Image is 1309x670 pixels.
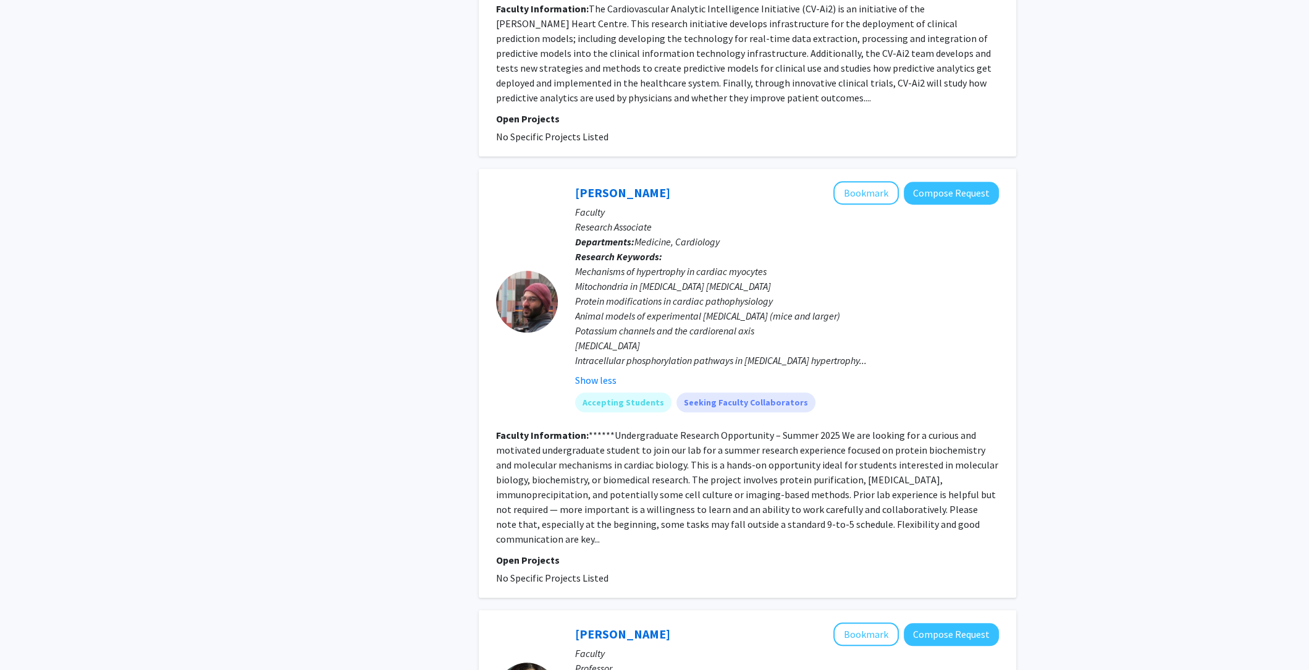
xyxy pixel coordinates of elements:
[676,392,815,412] mat-chip: Seeking Faculty Collaborators
[833,181,899,205] button: Add Kyriakos Papanicolaou to Bookmarks
[634,235,720,248] span: Medicine, Cardiology
[575,392,671,412] mat-chip: Accepting Students
[496,2,589,15] b: Faculty Information:
[496,2,991,104] fg-read-more: The Cardiovascular Analytic Intelligence Initiative (CV-Ai2) is an initiative of the [PERSON_NAME...
[575,235,634,248] b: Departments:
[575,185,670,200] a: [PERSON_NAME]
[833,622,899,646] button: Add Wendy Post to Bookmarks
[575,250,662,263] b: Research Keywords:
[575,626,670,642] a: [PERSON_NAME]
[575,373,617,388] button: Show less
[904,182,999,205] button: Compose Request to Kyriakos Papanicolaou
[9,614,53,661] iframe: Chat
[575,219,999,234] p: Research Associate
[496,130,608,143] span: No Specific Projects Listed
[904,623,999,646] button: Compose Request to Wendy Post
[496,429,589,441] b: Faculty Information:
[575,264,999,368] div: Mechanisms of hypertrophy in cardiac myocytes Mitochondria in [MEDICAL_DATA] [MEDICAL_DATA] Prote...
[496,429,998,545] fg-read-more: ******Undergraduate Research Opportunity – Summer 2025 We are looking for a curious and motivated...
[575,205,999,219] p: Faculty
[496,553,999,567] p: Open Projects
[496,572,608,584] span: No Specific Projects Listed
[496,111,999,126] p: Open Projects
[575,646,999,661] p: Faculty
